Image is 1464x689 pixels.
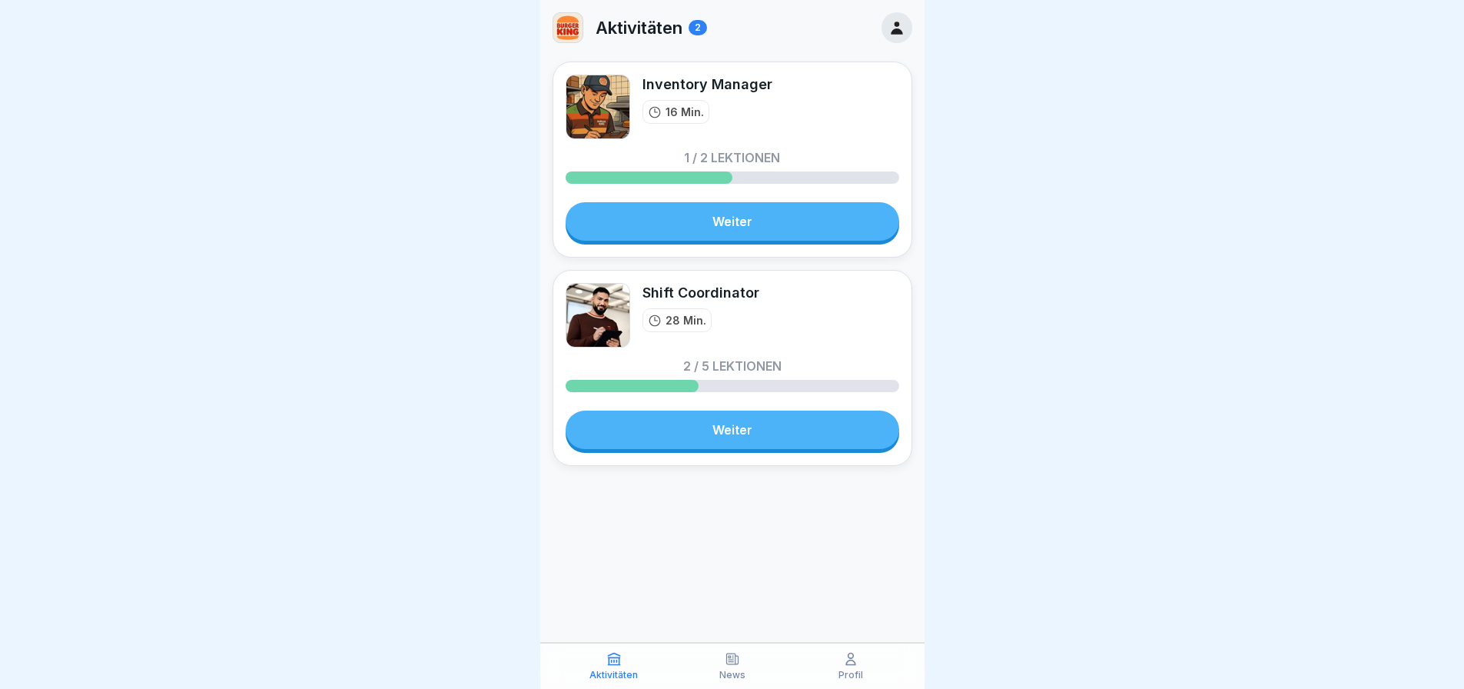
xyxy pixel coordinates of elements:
div: Inventory Manager [642,75,772,94]
img: q4kvd0p412g56irxfxn6tm8s.png [566,283,630,348]
a: Weiter [566,202,899,241]
p: Aktivitäten [589,670,638,681]
div: 2 [689,20,707,35]
p: 1 / 2 Lektionen [684,151,780,164]
img: w2f18lwxr3adf3talrpwf6id.png [553,13,583,42]
p: 2 / 5 Lektionen [683,360,782,372]
p: Aktivitäten [596,18,682,38]
img: o1h5p6rcnzw0lu1jns37xjxx.png [566,75,630,139]
p: 28 Min. [666,312,706,328]
a: Weiter [566,411,899,449]
div: Shift Coordinator [642,283,759,302]
p: 16 Min. [666,104,704,120]
p: News [719,670,745,681]
p: Profil [838,670,863,681]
